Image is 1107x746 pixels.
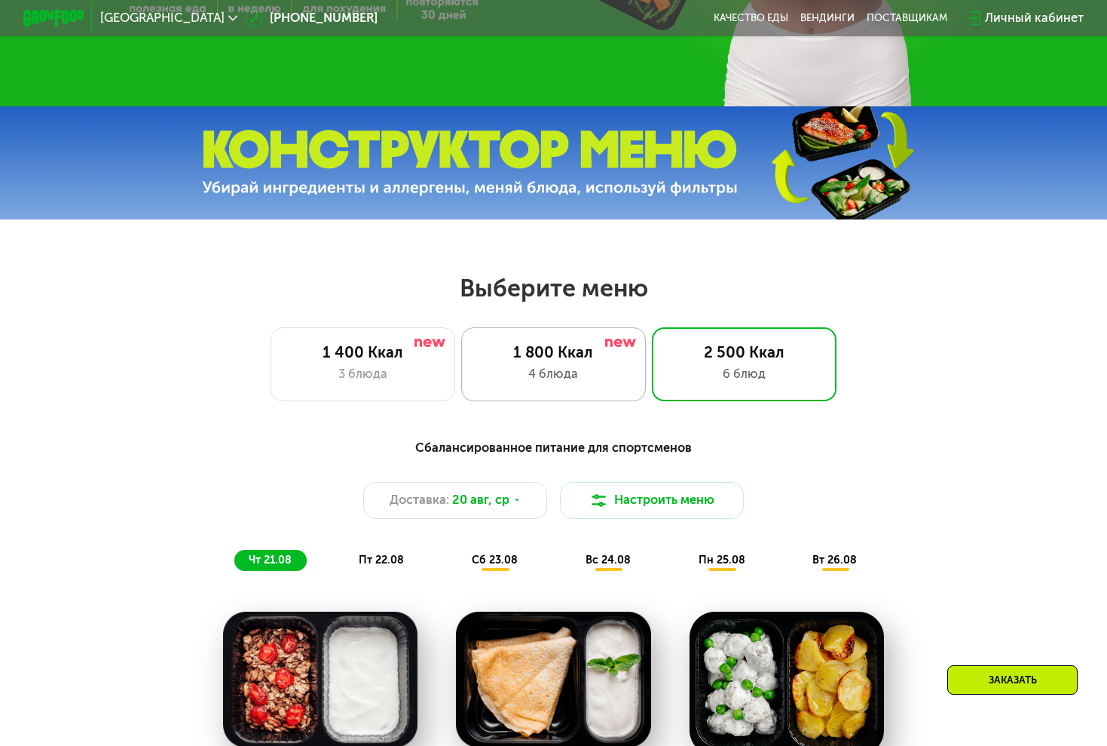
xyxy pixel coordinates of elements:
span: [GEOGRAPHIC_DATA] [100,12,225,24]
div: 1 400 Ккал [286,343,439,361]
a: Вендинги [800,12,855,24]
span: вс 24.08 [586,554,631,566]
span: Доставка: [390,491,449,509]
span: вт 26.08 [812,554,857,566]
div: Сбалансированное питание для спортсменов [99,438,1009,457]
span: 20 авг, ср [452,491,509,509]
span: пн 25.08 [699,554,745,566]
div: 1 800 Ккал [477,343,629,361]
a: Качество еды [714,12,788,24]
button: Настроить меню [560,482,745,519]
h2: Выберите меню [49,273,1057,303]
div: 3 блюда [286,365,439,383]
div: 2 500 Ккал [668,343,820,361]
div: Личный кабинет [985,9,1084,27]
span: пт 22.08 [359,554,404,566]
span: чт 21.08 [249,554,292,566]
div: поставщикам [867,12,947,24]
div: 4 блюда [477,365,629,383]
div: 6 блюд [668,365,820,383]
span: сб 23.08 [472,554,518,566]
a: [PHONE_NUMBER] [245,9,378,27]
div: Заказать [947,665,1078,695]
